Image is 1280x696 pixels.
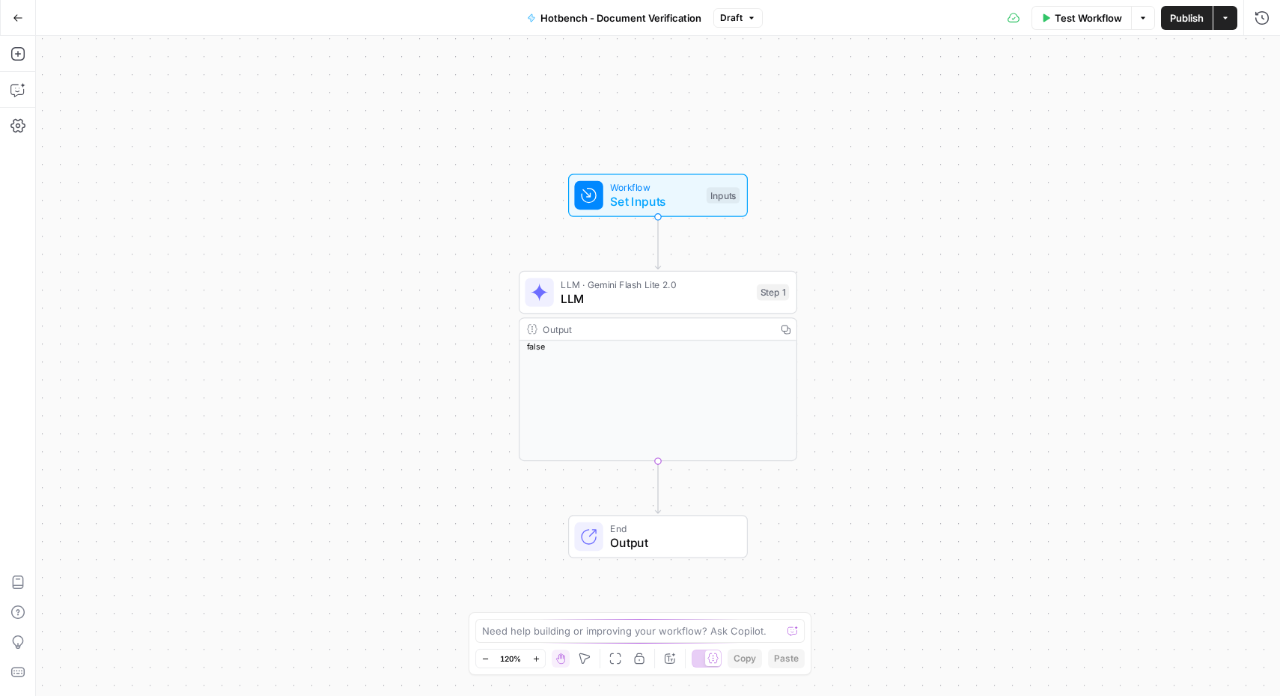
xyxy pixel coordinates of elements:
button: Paste [768,649,805,668]
span: Test Workflow [1055,10,1122,25]
button: Publish [1161,6,1213,30]
div: Inputs [707,187,740,204]
span: 120% [500,653,521,665]
button: Test Workflow [1031,6,1131,30]
div: Output [543,322,769,336]
g: Edge from step_1 to end [655,461,660,513]
span: LLM · Gemini Flash Lite 2.0 [561,277,749,291]
span: End [610,522,732,536]
span: Output [610,534,732,552]
span: Publish [1170,10,1204,25]
div: WorkflowSet InputsInputs [519,174,797,217]
span: Set Inputs [610,192,699,210]
span: Paste [774,652,799,665]
div: EndOutput [519,515,797,558]
span: Copy [734,652,756,665]
span: LLM [561,290,749,308]
div: Step 1 [757,284,789,301]
div: false [519,341,796,352]
button: Draft [713,8,763,28]
span: Workflow [610,180,699,195]
span: Hotbench - Document Verification [540,10,701,25]
button: Copy [728,649,762,668]
button: Hotbench - Document Verification [518,6,710,30]
div: LLM · Gemini Flash Lite 2.0LLMStep 1Outputfalse [519,271,797,461]
span: Draft [720,11,743,25]
g: Edge from start to step_1 [655,217,660,269]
